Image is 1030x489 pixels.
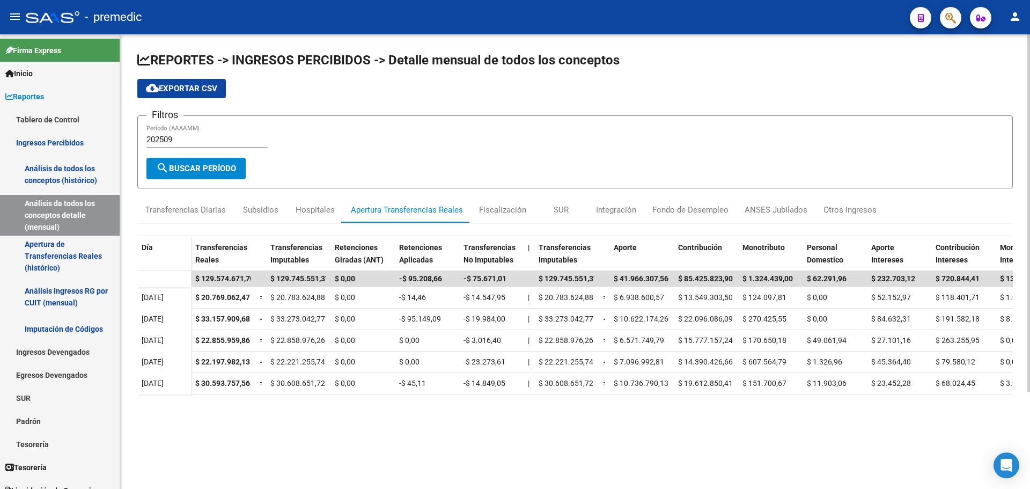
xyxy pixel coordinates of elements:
span: $ 720.844,41 [936,274,980,283]
div: Hospitales [296,204,335,216]
span: $ 22.858.976,26 [270,336,325,345]
span: $ 33.273.042,77 [270,315,325,323]
div: Otros ingresos [823,204,877,216]
span: Transferencias No Imputables [464,243,516,264]
mat-icon: cloud_download [146,82,159,94]
span: [DATE] [142,315,164,323]
span: -$ 14.849,05 [464,379,505,388]
div: Fiscalización [479,204,526,216]
span: $ 6.571.749,79 [614,336,664,345]
span: = [603,379,607,388]
span: = [260,315,264,323]
span: $ 0,00 [335,293,355,302]
span: $ 22.096.086,09 [678,315,733,323]
span: Reportes [5,91,44,103]
span: $ 30.593.757,56 [195,379,250,388]
span: $ 30.608.651,72 [539,379,593,388]
span: Día [142,243,153,252]
datatable-header-cell: Aporte [609,236,674,281]
datatable-header-cell: Aporte Intereses [867,236,931,281]
span: [DATE] [142,379,164,388]
span: $ 118.401,71 [936,293,980,302]
span: -$ 23.273,61 [464,357,505,366]
span: = [260,293,264,302]
span: Aporte Intereses [871,243,903,264]
span: Transferencias Imputables [539,243,591,264]
span: $ 20.783.624,88 [270,293,325,302]
span: Inicio [5,68,33,79]
div: Integración [596,204,636,216]
span: Transferencias Imputables [270,243,322,264]
span: Exportar CSV [146,84,217,93]
datatable-header-cell: Personal Domestico [803,236,867,281]
datatable-header-cell: Transferencias No Imputables [459,236,524,281]
span: $ 15.777.157,24 [678,336,733,345]
span: $ 27.101,16 [871,336,911,345]
span: $ 30.608.651,72 [270,379,325,388]
datatable-header-cell: Día [137,236,191,281]
span: $ 14.390.426,66 [678,357,733,366]
span: $ 62.291,96 [807,274,847,283]
span: $ 19.612.850,41 [678,379,733,388]
span: $ 7.096.992,81 [614,357,664,366]
span: $ 45.364,40 [871,357,911,366]
span: [DATE] [142,336,164,345]
span: $ 0,00 [399,357,420,366]
datatable-header-cell: | [524,236,534,281]
span: $ 0,00 [807,293,827,302]
span: -$ 95.149,09 [399,315,441,323]
span: $ 84.632,31 [871,315,911,323]
span: $ 607.564,79 [742,357,786,366]
span: $ 10.736.790,13 [614,379,668,388]
div: Transferencias Diarias [145,204,226,216]
mat-icon: menu [9,10,21,23]
span: -$ 14.547,95 [464,293,505,302]
span: $ 0,00 [335,336,355,345]
datatable-header-cell: Retenciones Aplicadas [395,236,459,281]
datatable-header-cell: Contribución [674,236,738,281]
span: $ 151.700,67 [742,379,786,388]
datatable-header-cell: Monotributo [738,236,803,281]
span: $ 232.703,12 [871,274,915,283]
span: $ 129.574.671,70 [195,274,254,283]
span: $ 0,00 [335,274,355,283]
span: $ 129.745.551,37 [270,274,329,283]
mat-icon: search [156,162,169,174]
datatable-header-cell: Transferencias Imputables [534,236,599,281]
div: SUR [554,204,569,216]
span: = [260,336,264,345]
span: = [260,357,264,366]
span: $ 11.903,06 [807,379,847,388]
span: Buscar Período [156,164,236,173]
span: $ 129.745.551,37 [539,274,598,283]
span: -$ 3.016,40 [464,336,501,345]
span: $ 22.197.982,13 [195,357,250,366]
span: Transferencias Reales [195,243,247,264]
span: $ 0,00 [1000,336,1020,345]
span: Contribución [678,243,722,252]
span: | [528,336,529,345]
span: = [603,336,607,345]
span: Personal Domestico [807,243,843,264]
div: Open Intercom Messenger [994,452,1019,478]
datatable-header-cell: Retenciones Giradas (ANT) [330,236,395,281]
span: $ 1.326,96 [807,357,842,366]
div: Subsidios [243,204,278,216]
span: $ 20.769.062,47 [195,293,250,302]
span: -$ 95.208,66 [399,274,442,283]
span: -$ 19.984,00 [464,315,505,323]
span: $ 0,00 [807,315,827,323]
h3: Filtros [146,107,183,122]
span: | [528,243,530,252]
datatable-header-cell: Transferencias Imputables [266,236,330,281]
span: Retenciones Aplicadas [399,243,442,264]
span: Contribución Intereses [936,243,980,264]
span: - premedic [85,5,142,29]
span: | [528,357,529,366]
span: $ 10.622.174,26 [614,315,668,323]
span: $ 124.097,81 [742,293,786,302]
span: $ 49.061,94 [807,336,847,345]
datatable-header-cell: Transferencias Reales [191,236,255,281]
div: ANSES Jubilados [745,204,807,216]
span: $ 33.273.042,77 [539,315,593,323]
